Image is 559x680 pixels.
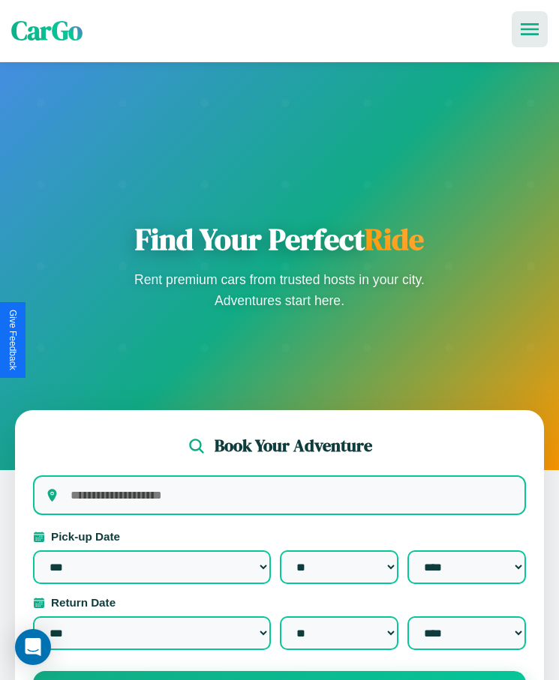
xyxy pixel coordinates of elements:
span: CarGo [11,13,83,49]
p: Rent premium cars from trusted hosts in your city. Adventures start here. [130,269,430,311]
h2: Book Your Adventure [215,434,372,457]
div: Open Intercom Messenger [15,629,51,665]
div: Give Feedback [8,310,18,370]
label: Return Date [33,596,526,609]
h1: Find Your Perfect [130,221,430,257]
span: Ride [365,219,424,259]
label: Pick-up Date [33,530,526,543]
